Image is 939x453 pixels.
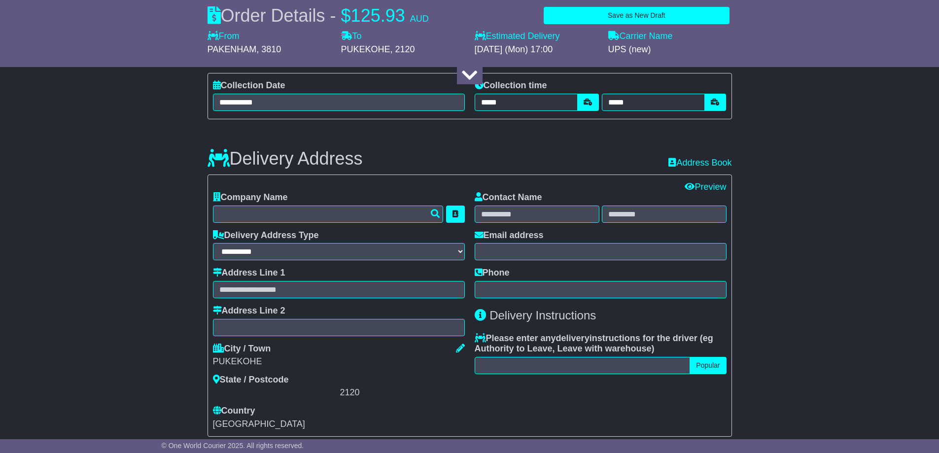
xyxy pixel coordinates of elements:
[341,44,390,54] span: PUKEKOHE
[390,44,415,54] span: , 2120
[213,375,289,385] label: State / Postcode
[213,419,305,429] span: [GEOGRAPHIC_DATA]
[213,192,288,203] label: Company Name
[351,5,405,26] span: 125.93
[489,309,596,322] span: Delivery Instructions
[208,44,257,54] span: PAKENHAM
[544,7,729,24] button: Save as New Draft
[208,31,240,42] label: From
[213,230,319,241] label: Delivery Address Type
[608,31,673,42] label: Carrier Name
[475,80,547,91] label: Collection time
[475,31,598,42] label: Estimated Delivery
[213,406,255,417] label: Country
[162,442,304,450] span: © One World Courier 2025. All rights reserved.
[213,268,285,279] label: Address Line 1
[340,387,465,398] div: 2120
[341,31,362,42] label: To
[213,80,285,91] label: Collection Date
[608,44,732,55] div: UPS (new)
[475,333,727,354] label: Please enter any instructions for the driver ( )
[213,356,465,367] div: PUKEKOHE
[690,357,726,374] button: Popular
[475,268,510,279] label: Phone
[668,158,731,168] a: Address Book
[475,44,598,55] div: [DATE] (Mon) 17:00
[208,5,429,26] div: Order Details -
[556,333,590,343] span: delivery
[475,230,544,241] label: Email address
[685,182,726,192] a: Preview
[475,333,713,354] span: eg Authority to Leave, Leave with warehouse
[208,149,363,169] h3: Delivery Address
[256,44,281,54] span: , 3810
[213,306,285,316] label: Address Line 2
[475,192,542,203] label: Contact Name
[410,14,429,24] span: AUD
[341,5,351,26] span: $
[213,344,271,354] label: City / Town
